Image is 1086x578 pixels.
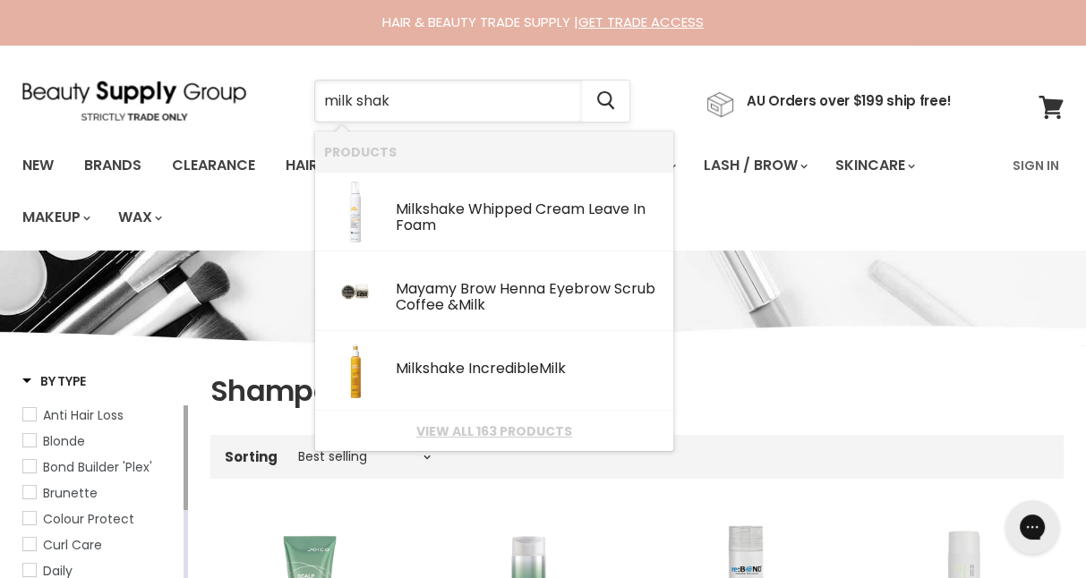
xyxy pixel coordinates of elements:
[324,181,387,243] img: Milk_20Shake_20Whipped_20Cream_20200_20ml_1024x1024_8bb0a056-31d0-44ef-a31d-e816b0f92064.webp
[43,536,102,554] span: Curl Care
[582,81,629,122] button: Search
[105,199,173,236] a: Wax
[43,458,152,476] span: Bond Builder 'Plex'
[423,358,439,378] b: sh
[22,509,180,529] a: Colour Protect
[9,147,67,184] a: New
[315,172,673,251] li: Products: Milkshake Whipped Cream Leave In Foam
[315,411,673,451] li: View All
[539,358,566,378] b: Milk
[43,484,98,502] span: Brunette
[458,294,485,315] b: Milk
[578,13,704,31] a: GET TRADE ACCESS
[158,147,269,184] a: Clearance
[272,147,376,184] a: Haircare
[996,494,1068,560] iframe: Gorgias live chat messenger
[324,424,664,438] a: View all 163 products
[9,140,1002,243] ul: Main menu
[822,147,926,184] a: Skincare
[315,81,582,122] input: Search
[690,147,818,184] a: Lash / Brow
[9,199,101,236] a: Makeup
[210,372,1064,410] h1: Shampoo
[324,260,387,323] img: beowscrub__11061_200x.jpg
[225,449,278,464] label: Sorting
[22,372,86,390] h3: By Type
[396,358,423,378] b: Milk
[315,132,673,172] li: Products
[1002,147,1070,184] a: Sign In
[396,281,664,315] div: Mayamy Brow Henna Eyebrow Scrub Coffee &
[43,510,134,528] span: Colour Protect
[324,340,387,403] img: milk_shake-incredible-milk-150ml-443089.webp
[423,199,439,219] b: sh
[315,331,673,411] li: Products: Milkshake Incredible Milk
[396,201,664,235] div: ake Whipped Cream Leave In Foam
[315,251,673,331] li: Products: Mayamy Brow Henna Eyebrow Scrub Coffee & Milk
[314,80,630,123] form: Product
[22,405,180,425] a: Anti Hair Loss
[396,361,664,379] div: ake Incredible
[22,535,180,555] a: Curl Care
[43,432,85,450] span: Blonde
[43,406,124,424] span: Anti Hair Loss
[71,147,155,184] a: Brands
[22,483,180,503] a: Brunette
[22,457,180,477] a: Bond Builder 'Plex'
[396,199,423,219] b: Milk
[22,431,180,451] a: Blonde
